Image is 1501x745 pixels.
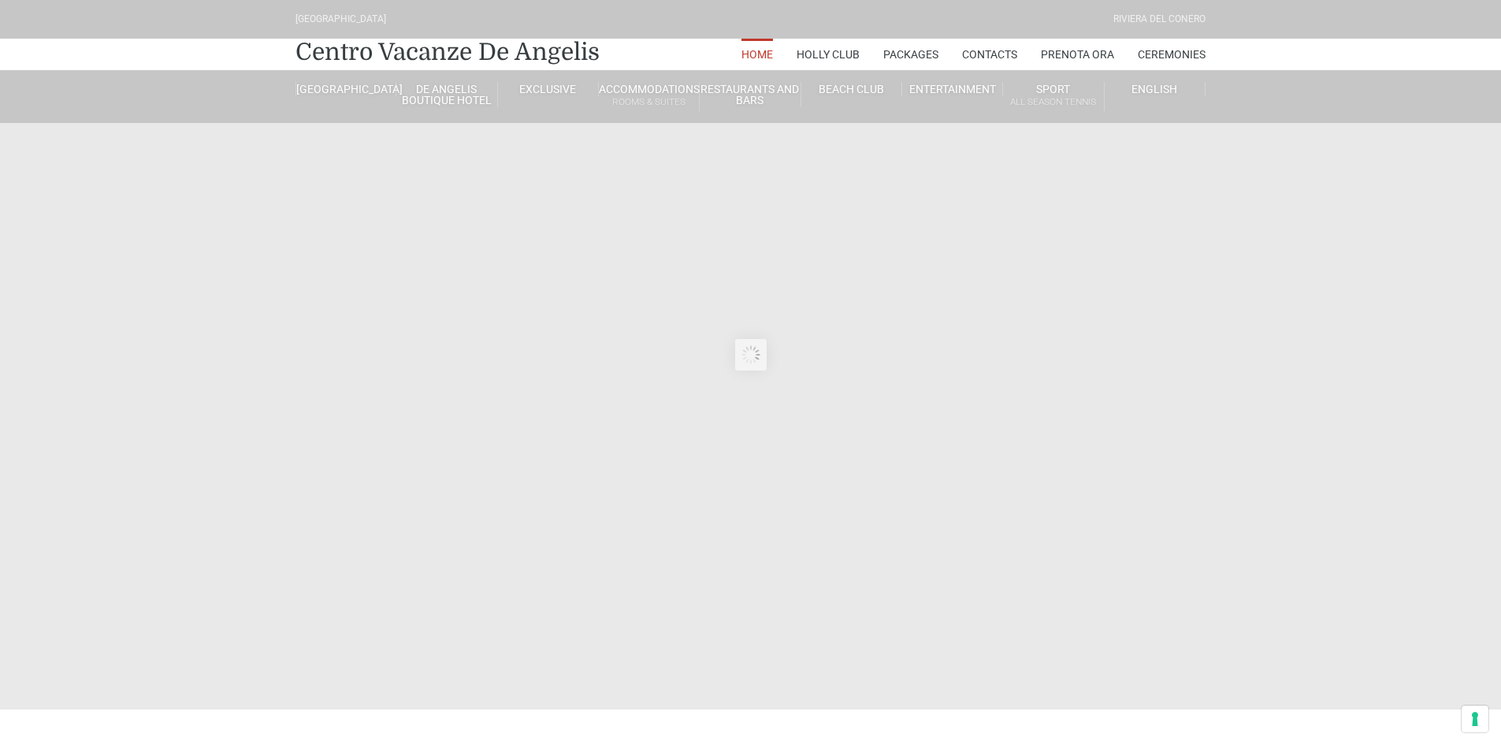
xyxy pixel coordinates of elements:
a: AccommodationsRooms & Suites [599,82,700,111]
a: Ceremonies [1138,39,1206,70]
a: Home [741,39,773,70]
span: English [1131,83,1177,95]
a: de angelis boutique hotel [396,82,497,107]
a: Contacts [962,39,1017,70]
a: [GEOGRAPHIC_DATA] [295,82,396,96]
button: Le tue preferenze relative al consenso per le tecnologie di tracciamento [1462,706,1488,732]
small: Rooms & Suites [599,95,699,110]
a: Packages [883,39,938,70]
a: Holly Club [797,39,860,70]
a: English [1105,82,1206,96]
div: Riviera Del Conero [1113,12,1206,27]
a: Centro Vacanze De Angelis [295,36,600,68]
a: Beach Club [801,82,902,96]
a: Prenota Ora [1041,39,1114,70]
a: SportAll Season Tennis [1003,82,1104,111]
div: [GEOGRAPHIC_DATA] [295,12,386,27]
small: All Season Tennis [1003,95,1103,110]
a: Entertainment [902,82,1003,96]
a: Exclusive [498,82,599,96]
a: Restaurants and Bars [700,82,801,107]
